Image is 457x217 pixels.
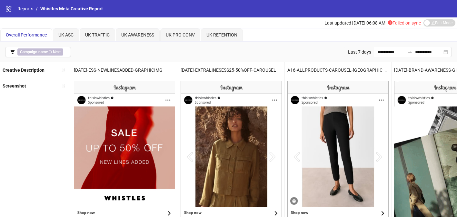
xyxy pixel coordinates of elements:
span: sort-ascending [61,68,65,72]
div: Last 7 days [344,47,374,57]
span: UK ASC [58,32,74,37]
span: Failed on sync [388,20,421,26]
button: Campaign name ∋ Nest [5,47,71,57]
b: Campaign name [20,50,48,54]
span: UK AWARENESS [121,32,154,37]
b: Nest [53,50,61,54]
span: ∋ [17,48,63,56]
div: A16-ALLPRODUCTS-CAROUSEL-[GEOGRAPHIC_DATA] [285,62,391,78]
span: Last updated [DATE] 06:08 AM [324,20,385,26]
span: UK PRO CONV [166,32,195,37]
li: / [36,5,38,12]
span: UK RETENTION [206,32,237,37]
span: Overall Performance [6,32,47,37]
b: Creative Description [3,67,45,73]
b: Screenshot [3,83,26,88]
a: Reports [16,5,35,12]
span: exclamation-circle [388,20,392,25]
span: UK TRAFFIC [85,32,110,37]
span: swap-right [407,49,412,55]
div: [DATE]-ESS-NEWLINESADDED-GRAPHICIMG [71,62,178,78]
span: filter [10,50,15,54]
span: to [407,49,412,55]
div: [DATE]-EXTRALINESESS25-50%OFF-CAROUSEL [178,62,284,78]
span: sort-ascending [61,84,65,88]
span: Whistles Meta Creative Report [40,6,103,11]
